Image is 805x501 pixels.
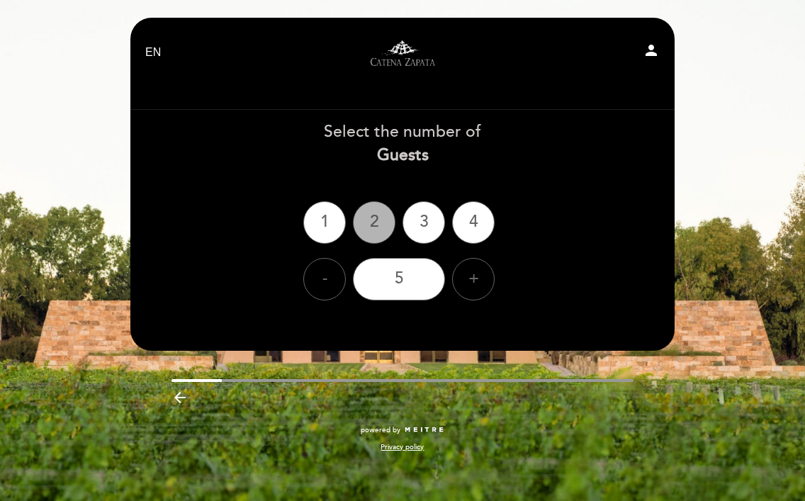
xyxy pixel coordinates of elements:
[452,201,495,244] div: 4
[314,33,491,72] a: Visitas y degustaciones en La Pirámide
[452,258,495,300] div: +
[171,389,188,406] i: arrow_backward
[381,442,424,452] a: Privacy policy
[643,42,660,59] i: person
[404,427,444,434] img: MEITRE
[643,42,660,64] button: person
[353,201,395,244] div: 2
[353,258,445,300] div: 5
[303,201,346,244] div: 1
[377,145,429,165] b: Guests
[361,425,400,435] span: powered by
[130,120,675,167] div: Select the number of
[402,201,445,244] div: 3
[361,425,444,435] a: powered by
[303,258,346,300] div: -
